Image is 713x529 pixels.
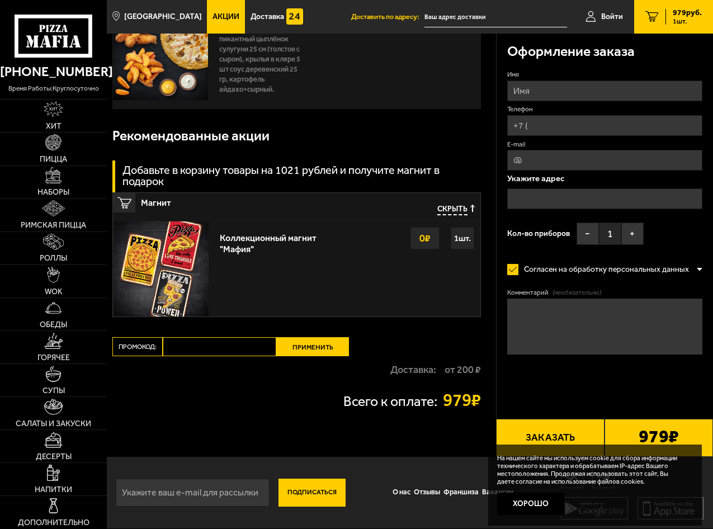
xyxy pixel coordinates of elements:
[278,479,346,507] button: Подписаться
[16,420,91,428] span: Салаты и закуски
[43,387,65,395] span: Супы
[507,70,702,79] label: Имя
[35,486,72,494] span: Напитки
[112,337,163,356] label: Промокод:
[639,428,679,447] b: 979 ₽
[113,221,480,316] a: Коллекционный магнит "Мафия"0₽1шт.
[437,205,475,215] button: Скрыть
[507,140,702,149] label: E-mail
[451,227,474,249] div: 1 шт.
[507,45,635,59] h3: Оформление заказа
[40,155,67,163] span: Пицца
[116,479,270,507] input: Укажите ваш e-mail для рассылки
[112,129,270,143] h3: Рекомендованные акции
[390,365,436,375] p: Доставка:
[219,34,304,95] p: Пикантный цыплёнок сулугуни 25 см (толстое с сыром), крылья в кляре 5 шт соус деревенский 25 гр, ...
[496,419,605,457] button: Заказать
[37,188,69,196] span: Наборы
[45,288,63,296] span: WOK
[124,13,202,21] span: [GEOGRAPHIC_DATA]
[351,13,424,21] span: Доставить по адресу:
[40,254,67,262] span: Роллы
[553,288,601,297] span: (необязательно)
[480,481,515,504] a: Вакансии
[37,354,70,362] span: Горячее
[141,193,361,207] span: Магнит
[497,455,686,485] p: На нашем сайте мы используем cookie для сбора информации технического характера и обрабатываем IP...
[437,205,468,215] span: Скрыть
[391,481,412,504] a: О нас
[21,221,86,229] span: Римская пицца
[621,223,644,245] button: +
[507,150,702,171] input: @
[286,8,303,25] img: 15daf4d41897b9f0e9f617042186c801.svg
[507,115,702,136] input: +7 (
[442,481,480,504] a: Франшиза
[601,13,623,21] span: Войти
[507,230,570,238] span: Кол-во приборов
[213,13,239,21] span: Акции
[599,223,621,245] span: 1
[445,365,481,375] strong: от 200 ₽
[577,223,599,245] button: −
[424,7,567,27] input: Ваш адрес доставки
[497,493,564,515] button: Хорошо
[412,481,442,504] a: Отзывы
[507,174,702,183] p: Укажите адрес
[276,337,349,356] button: Применить
[507,105,702,114] label: Телефон
[507,288,702,297] label: Комментарий
[40,321,67,329] span: Обеды
[436,11,455,34] span: 1
[220,227,347,254] div: Коллекционный магнит "Мафия"
[36,453,72,461] span: Десерты
[18,519,89,527] span: Дополнительно
[443,391,481,409] strong: 979 ₽
[46,122,62,130] span: Хит
[507,258,696,281] label: Согласен на обработку персональных данных
[507,81,702,101] input: Имя
[251,13,284,21] span: Доставка
[673,18,702,25] span: 1 шт.
[673,9,702,17] span: 979 руб.
[122,165,480,187] h3: Добавьте в корзину товары на 1021 рублей и получите магнит в подарок
[343,395,437,409] p: Всего к оплате:
[417,228,433,249] strong: 0 ₽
